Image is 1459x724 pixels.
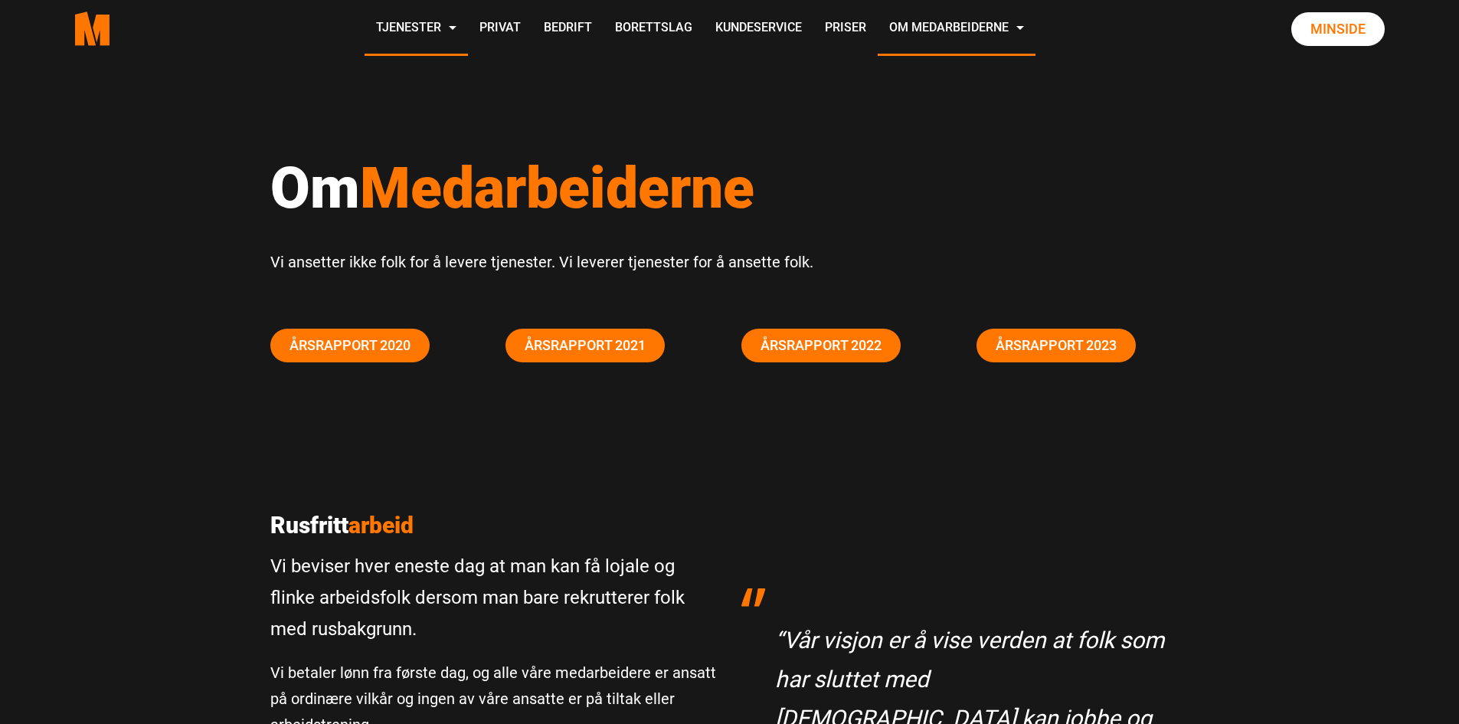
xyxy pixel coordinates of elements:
[704,2,813,56] a: Kundeservice
[604,2,704,56] a: Borettslag
[270,249,1189,275] p: Vi ansetter ikke folk for å levere tjenester. Vi leverer tjenester for å ansette folk.
[270,551,718,644] p: Vi beviser hver eneste dag at man kan få lojale og flinke arbeidsfolk dersom man bare rekrutterer...
[348,512,414,539] span: arbeid
[741,329,901,362] a: Årsrapport 2022
[1291,12,1385,46] a: Minside
[270,329,430,362] a: Årsrapport 2020
[270,153,1189,222] h1: Om
[878,2,1035,56] a: Om Medarbeiderne
[270,512,718,539] p: Rusfritt
[505,329,665,362] a: Årsrapport 2021
[532,2,604,56] a: Bedrift
[365,2,468,56] a: Tjenester
[813,2,878,56] a: Priser
[360,154,754,221] span: Medarbeiderne
[976,329,1136,362] a: Årsrapport 2023
[468,2,532,56] a: Privat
